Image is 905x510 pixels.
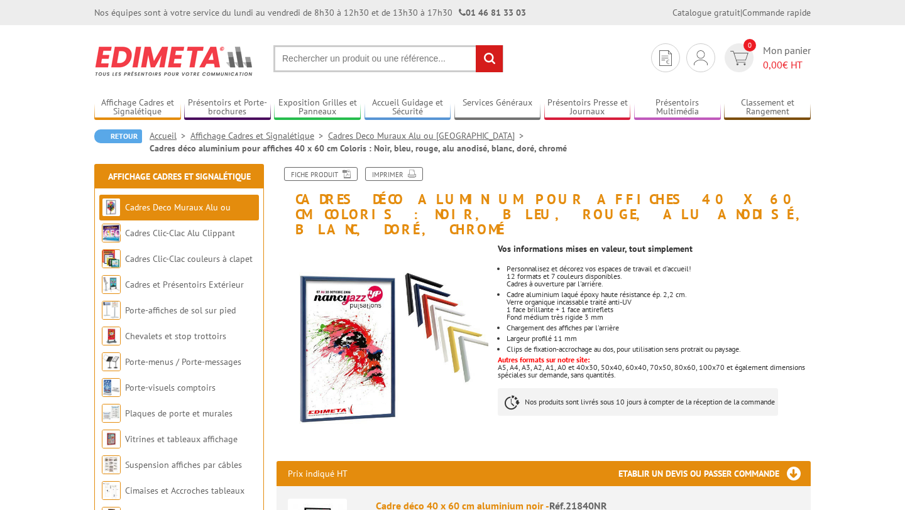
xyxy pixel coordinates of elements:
a: Retour [94,129,142,143]
a: Classement et Rangement [724,97,811,118]
a: Porte-menus / Porte-messages [125,356,241,367]
a: Commande rapide [742,7,811,18]
img: Chevalets et stop trottoirs [102,327,121,345]
img: Cadres et Présentoirs Extérieur [102,275,121,294]
h1: Cadres déco aluminium pour affiches 40 x 60 cm Coloris : Noir, bleu, rouge, alu anodisé, blanc, d... [267,167,820,237]
a: Fiche produit [284,167,358,181]
li: Clips de fixation-accrochage au dos, pour utilisation sens protrait ou paysage. [507,345,811,353]
a: Présentoirs et Porte-brochures [184,97,271,118]
a: Affichage Cadres et Signalétique [190,130,328,141]
span: 0,00 [763,58,782,71]
div: Nos équipes sont à votre service du lundi au vendredi de 8h30 à 12h30 et de 13h30 à 17h30 [94,6,526,19]
span: Mon panier [763,43,811,72]
p: Nos produits sont livrés sous 10 jours à compter de la réception de la commande [498,388,778,416]
h3: Etablir un devis ou passer commande [618,461,811,486]
span: 0 [743,39,756,52]
li: Cadres déco aluminium pour affiches 40 x 60 cm Coloris : Noir, bleu, rouge, alu anodisé, blanc, d... [150,142,567,155]
a: Présentoirs Presse et Journaux [544,97,631,118]
img: devis rapide [659,50,672,66]
img: Suspension affiches par câbles [102,455,121,474]
a: Chevalets et stop trottoirs [125,330,226,342]
a: devis rapide 0 Mon panier 0,00€ HT [721,43,811,72]
p: Prix indiqué HT [288,461,348,486]
input: rechercher [476,45,503,72]
img: Porte-affiches de sol sur pied [102,301,121,320]
img: Cimaises et Accroches tableaux [102,481,121,500]
a: Cadres Clic-Clac Alu Clippant [125,227,235,239]
a: Imprimer [365,167,423,181]
a: Vitrines et tableaux affichage [125,433,238,445]
div: | [672,6,811,19]
img: Porte-visuels comptoirs [102,378,121,397]
a: Suspension affiches par câbles [125,459,242,470]
a: Accueil Guidage et Sécurité [365,97,451,118]
li: Largeur profilé 11 mm [507,335,811,342]
a: Cimaises et Accroches tableaux [125,485,244,496]
img: Porte-menus / Porte-messages [102,352,121,371]
img: Vitrines et tableaux affichage [102,430,121,448]
a: Affichage Cadres et Signalétique [108,171,251,182]
a: Cadres Clic-Clac couleurs à clapet [125,253,253,264]
li: Cadre aluminium laqué époxy haute résistance ép. 2,2 cm. Verre organique incassable traité anti-U... [507,291,811,321]
a: Cadres Deco Muraux Alu ou [GEOGRAPHIC_DATA] [102,202,231,239]
a: Cadres Deco Muraux Alu ou [GEOGRAPHIC_DATA] [328,130,529,141]
a: Présentoirs Multimédia [634,97,721,118]
span: € HT [763,58,811,72]
a: Plaques de porte et murales [125,408,233,419]
input: Rechercher un produit ou une référence... [273,45,503,72]
a: Exposition Grilles et Panneaux [274,97,361,118]
li: Personnalisez et décorez vos espaces de travail et d'accueil! 12 formats et 7 couleurs disponible... [507,265,811,288]
img: Cadres Clic-Clac couleurs à clapet [102,249,121,268]
strong: Vos informations mises en valeur, tout simplement [498,243,693,254]
font: Autres formats sur notre site: [498,355,590,364]
img: Plaques de porte et murales [102,404,121,423]
img: Cadres Deco Muraux Alu ou Bois [102,198,121,217]
img: panneaux_cadres_21840nr_1.jpg [277,244,488,455]
a: Accueil [150,130,190,141]
a: Affichage Cadres et Signalétique [94,97,181,118]
p: A5, A4, A3, A2, A1, A0 et 40x30, 50x40, 60x40, 70x50, 80x60, 100x70 et également dimensions spéci... [498,364,811,379]
strong: 01 46 81 33 03 [459,7,526,18]
a: Catalogue gratuit [672,7,740,18]
img: Edimeta [94,38,255,84]
li: Chargement des affiches par l'arrière [507,324,811,332]
a: Porte-affiches de sol sur pied [125,305,236,316]
a: Cadres et Présentoirs Extérieur [125,279,244,290]
a: Services Généraux [454,97,541,118]
img: devis rapide [730,51,749,65]
a: Porte-visuels comptoirs [125,382,216,393]
img: devis rapide [694,50,708,65]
